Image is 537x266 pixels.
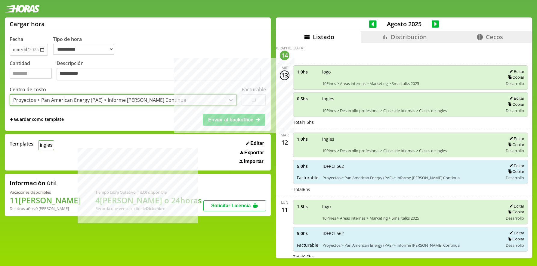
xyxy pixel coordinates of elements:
[280,70,289,80] div: 13
[244,140,266,146] button: Editar
[276,43,532,257] div: scrollable content
[203,200,266,211] button: Solicitar Licencia
[322,96,499,102] span: ingles
[10,195,81,206] h1: 11 [PERSON_NAME]
[322,108,499,113] span: 10Pines > Desarrollo profesional > Clases de Idiomas > Clases de inglés
[57,60,266,82] label: Descripción
[297,163,318,169] span: 5.0 hs
[506,169,524,174] button: Copiar
[38,140,54,150] button: ingles
[506,236,524,242] button: Copiar
[53,36,119,56] label: Tipo de hora
[282,65,288,70] div: mié
[265,45,304,51] div: [DEMOGRAPHIC_DATA]
[203,114,265,125] button: Enviar al backoffice
[280,205,289,214] div: 11
[95,206,202,211] div: Recordá que vencen a fin de
[508,230,524,236] button: Editar
[297,136,318,142] span: 1.0 hs
[10,116,13,123] span: +
[506,81,524,86] span: Desarrollo
[293,119,528,125] div: Total 1.5 hs
[322,69,499,75] span: logo
[506,209,524,214] button: Copiar
[238,150,266,156] button: Exportar
[10,60,57,82] label: Cantidad
[508,204,524,209] button: Editar
[297,69,318,75] span: 1.0 hs
[244,159,264,164] span: Importar
[95,195,202,206] h1: 4 [PERSON_NAME] o 24 horas
[506,142,524,147] button: Copiar
[10,206,81,211] div: De otros años: 0 [PERSON_NAME]
[322,136,499,142] span: ingles
[506,108,524,113] span: Desarrollo
[57,68,261,80] textarea: Descripción
[322,215,499,221] span: 10Pines > Areas internas > Marketing > Smalltalks 2025
[323,163,499,169] span: IDFRCI 562
[323,175,499,180] span: Proyectos > Pan American Energy (PAE) > Informe [PERSON_NAME] Continua
[208,117,253,122] span: Enviar al backoffice
[53,44,114,55] select: Tipo de hora
[508,96,524,101] button: Editar
[211,203,251,208] span: Solicitar Licencia
[506,243,524,248] span: Desarrollo
[508,163,524,168] button: Editar
[5,5,40,13] img: logotipo
[281,133,289,138] div: mar
[10,189,81,195] div: Vacaciones disponibles
[391,33,427,41] span: Distribución
[146,206,165,211] b: Diciembre
[297,175,318,180] span: Facturable
[508,136,524,141] button: Editar
[280,138,289,147] div: 12
[10,179,57,187] h2: Información útil
[10,140,33,147] span: Templates
[297,242,318,248] span: Facturable
[242,86,266,93] label: Facturable
[250,141,264,146] span: Editar
[281,200,288,205] div: lun
[486,33,503,41] span: Cecos
[293,186,528,192] div: Total 6 hs
[506,75,524,80] button: Copiar
[10,116,64,123] span: +Guardar como template
[506,148,524,153] span: Desarrollo
[297,96,318,102] span: 0.5 hs
[506,175,524,180] span: Desarrollo
[10,20,45,28] h1: Cargar hora
[506,215,524,221] span: Desarrollo
[10,36,23,42] label: Fecha
[322,81,499,86] span: 10Pines > Areas internas > Marketing > Smalltalks 2025
[322,204,499,209] span: logo
[323,243,499,248] span: Proyectos > Pan American Energy (PAE) > Informe [PERSON_NAME] Continua
[13,97,186,103] div: Proyectos > Pan American Energy (PAE) > Informe [PERSON_NAME] Continua
[508,69,524,74] button: Editar
[322,148,499,153] span: 10Pines > Desarrollo profesional > Clases de Idiomas > Clases de inglés
[10,68,52,79] input: Cantidad
[323,230,499,236] span: IDFRCI 562
[293,254,528,260] div: Total 6.5 hs
[506,102,524,107] button: Copiar
[280,51,289,60] div: 14
[10,86,46,93] label: Centro de costo
[377,20,432,28] span: Agosto 2025
[313,33,334,41] span: Listado
[95,189,202,195] div: Tiempo Libre Optativo (TiLO) disponible
[297,204,318,209] span: 1.5 hs
[297,230,318,236] span: 5.0 hs
[244,150,264,155] span: Exportar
